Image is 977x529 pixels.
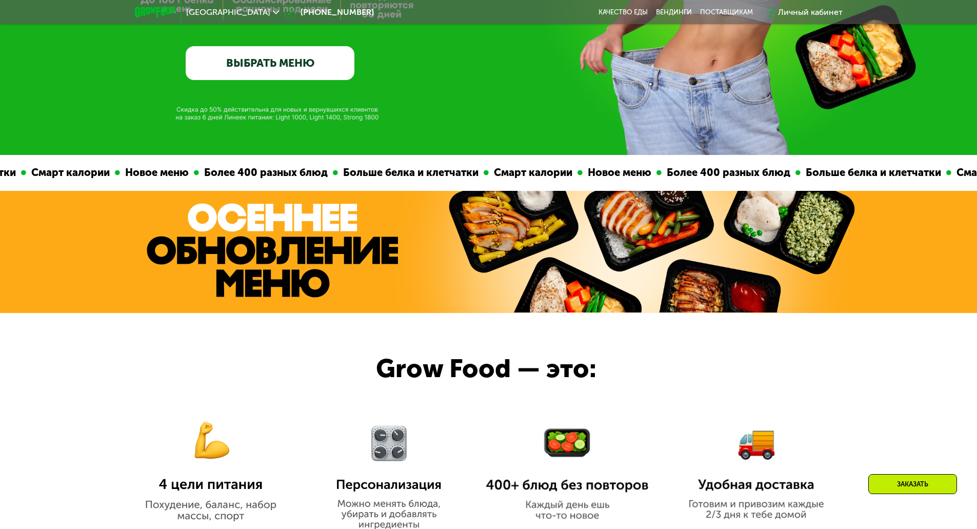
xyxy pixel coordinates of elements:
div: Новое меню [116,165,190,181]
span: [GEOGRAPHIC_DATA] [186,8,270,16]
a: [PHONE_NUMBER] [284,6,374,18]
a: Качество еды [599,8,648,16]
a: ВЫБРАТЬ МЕНЮ [186,46,354,80]
div: Смарт калории [22,165,111,181]
div: Заказать [868,474,957,494]
div: Смарт калории [485,165,573,181]
div: Grow Food — это: [376,349,635,388]
a: Вендинги [656,8,692,16]
div: Больше белка и клетчатки [796,165,942,181]
div: Более 400 разных блюд [195,165,329,181]
div: Новое меню [579,165,652,181]
div: Больше белка и клетчатки [334,165,480,181]
div: Более 400 разных блюд [657,165,791,181]
div: Личный кабинет [778,6,843,18]
div: поставщикам [700,8,753,16]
